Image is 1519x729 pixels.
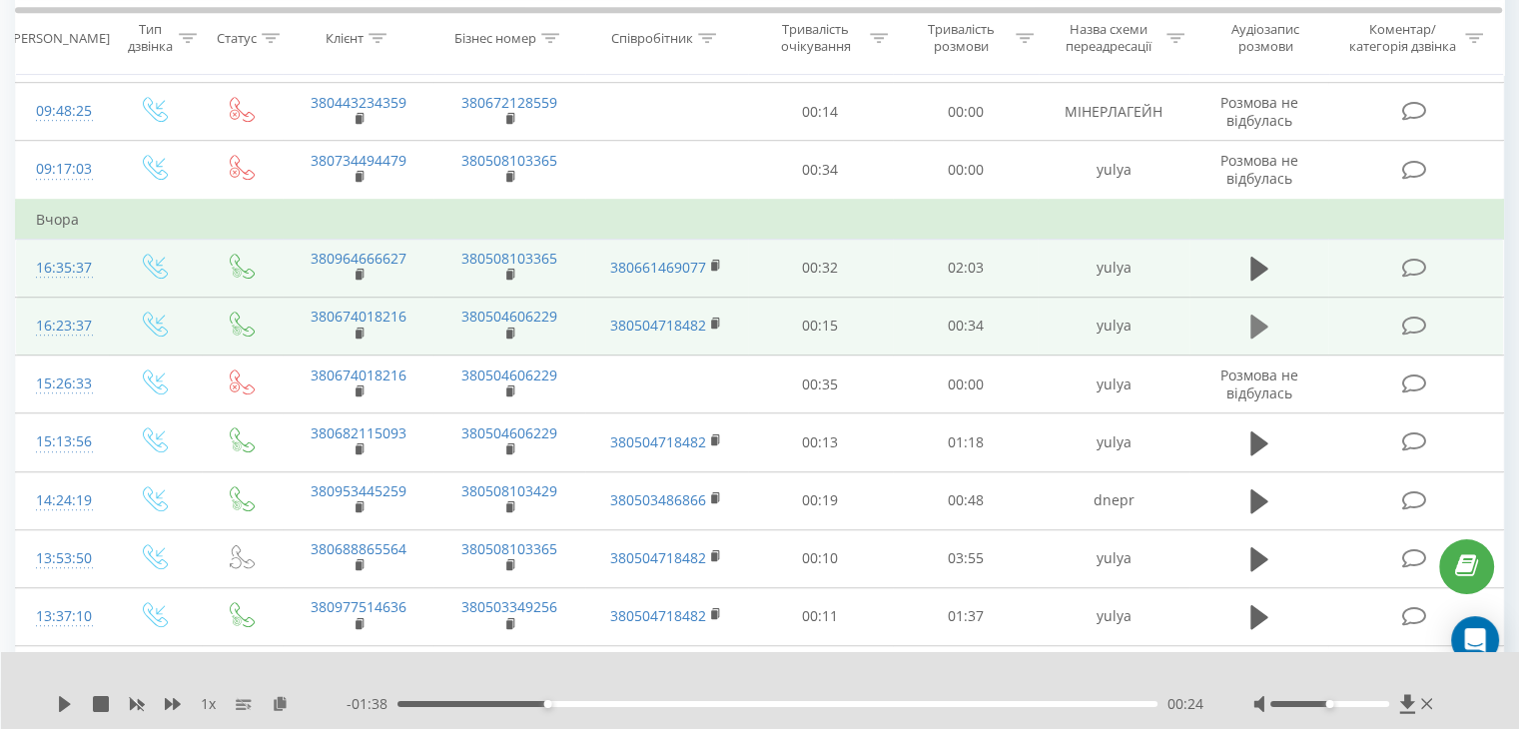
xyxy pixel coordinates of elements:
[893,239,1038,297] td: 02:03
[748,141,893,200] td: 00:34
[748,471,893,529] td: 00:19
[1038,413,1188,471] td: yulya
[461,539,557,558] a: 380508103365
[311,93,406,112] a: 380443234359
[326,29,364,46] div: Клієнт
[911,21,1011,55] div: Тривалість розмови
[1207,21,1324,55] div: Аудіозапис розмови
[311,481,406,500] a: 380953445259
[893,356,1038,413] td: 00:00
[1343,21,1460,55] div: Коментар/категорія дзвінка
[1325,700,1333,708] div: Accessibility label
[544,700,552,708] div: Accessibility label
[461,423,557,442] a: 380504606229
[893,646,1038,704] td: 00:00
[36,539,89,578] div: 13:53:50
[311,307,406,326] a: 380674018216
[36,249,89,288] div: 16:35:37
[610,432,706,451] a: 380504718482
[36,597,89,636] div: 13:37:10
[1220,93,1298,130] span: Розмова не відбулась
[126,21,173,55] div: Тип дзвінка
[748,83,893,141] td: 00:14
[461,151,557,170] a: 380508103365
[610,316,706,335] a: 380504718482
[893,297,1038,355] td: 00:34
[748,587,893,645] td: 00:11
[461,93,557,112] a: 380672128559
[36,364,89,403] div: 15:26:33
[1038,297,1188,355] td: yulya
[16,200,1504,240] td: Вчора
[1220,365,1298,402] span: Розмова не відбулась
[893,587,1038,645] td: 01:37
[36,422,89,461] div: 15:13:56
[461,365,557,384] a: 380504606229
[748,297,893,355] td: 00:15
[1038,529,1188,587] td: yulya
[610,490,706,509] a: 380503486866
[1038,646,1188,704] td: yulya
[766,21,866,55] div: Тривалість очікування
[748,529,893,587] td: 00:10
[461,307,557,326] a: 380504606229
[9,29,110,46] div: [PERSON_NAME]
[36,150,89,189] div: 09:17:03
[311,151,406,170] a: 380734494479
[217,29,257,46] div: Статус
[748,239,893,297] td: 00:32
[893,141,1038,200] td: 00:00
[201,694,216,714] span: 1 x
[311,597,406,616] a: 380977514636
[1038,141,1188,200] td: yulya
[748,356,893,413] td: 00:35
[1038,587,1188,645] td: yulya
[893,413,1038,471] td: 01:18
[610,548,706,567] a: 380504718482
[1167,694,1203,714] span: 00:24
[311,423,406,442] a: 380682115093
[461,481,557,500] a: 380508103429
[454,29,536,46] div: Бізнес номер
[36,481,89,520] div: 14:24:19
[893,83,1038,141] td: 00:00
[36,92,89,131] div: 09:48:25
[311,249,406,268] a: 380964666627
[1220,151,1298,188] span: Розмова не відбулась
[461,597,557,616] a: 380503349256
[748,646,893,704] td: 00:34
[1038,239,1188,297] td: yulya
[610,258,706,277] a: 380661469077
[1038,356,1188,413] td: yulya
[461,249,557,268] a: 380508103365
[311,539,406,558] a: 380688865564
[1038,83,1188,141] td: МІНЕРЛАГЕЙН
[611,29,693,46] div: Співробітник
[311,365,406,384] a: 380674018216
[1038,471,1188,529] td: dnepr
[748,413,893,471] td: 00:13
[36,307,89,346] div: 16:23:37
[610,606,706,625] a: 380504718482
[1057,21,1161,55] div: Назва схеми переадресації
[893,529,1038,587] td: 03:55
[1451,616,1499,664] div: Open Intercom Messenger
[347,694,397,714] span: - 01:38
[893,471,1038,529] td: 00:48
